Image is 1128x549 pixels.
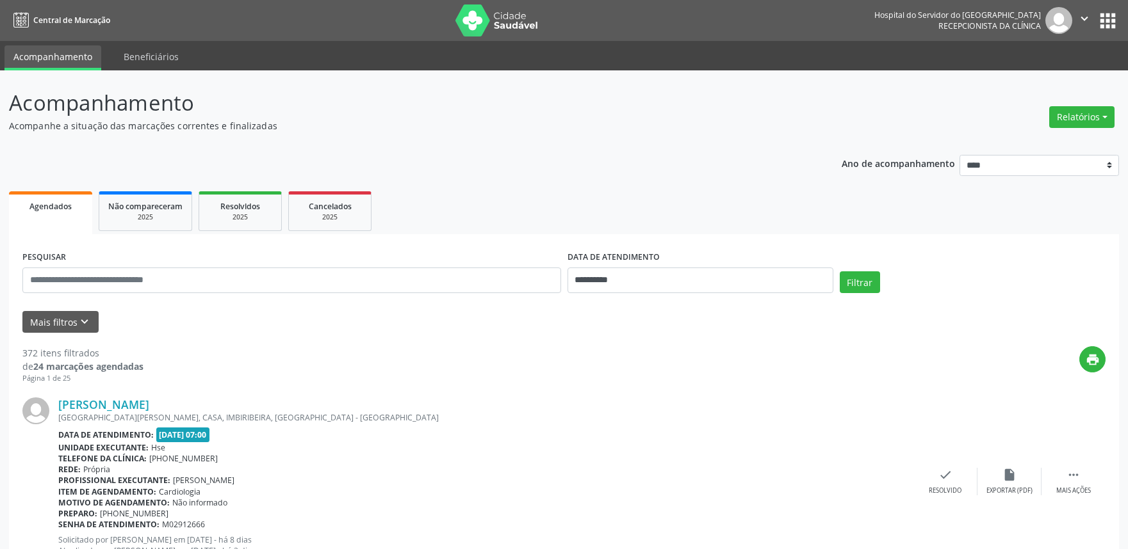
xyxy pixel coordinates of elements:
[4,45,101,70] a: Acompanhamento
[22,360,143,373] div: de
[1072,7,1097,34] button: 
[1056,486,1091,495] div: Mais ações
[22,373,143,384] div: Página 1 de 25
[22,346,143,360] div: 372 itens filtrados
[58,475,170,486] b: Profissional executante:
[9,87,786,119] p: Acompanhamento
[108,201,183,212] span: Não compareceram
[173,475,234,486] span: [PERSON_NAME]
[938,20,1041,31] span: Recepcionista da clínica
[58,497,170,508] b: Motivo de agendamento:
[22,311,99,333] button: Mais filtroskeyboard_arrow_down
[58,442,149,453] b: Unidade executante:
[172,497,227,508] span: Não informado
[108,212,183,222] div: 2025
[298,212,362,222] div: 2025
[156,427,210,442] span: [DATE] 07:00
[58,508,97,519] b: Preparo:
[159,486,200,497] span: Cardiologia
[309,201,352,212] span: Cancelados
[100,508,168,519] span: [PHONE_NUMBER]
[162,519,205,530] span: M02912666
[29,201,72,212] span: Agendados
[58,464,81,475] b: Rede:
[58,486,156,497] b: Item de agendamento:
[1079,346,1106,372] button: print
[220,201,260,212] span: Resolvidos
[149,453,218,464] span: [PHONE_NUMBER]
[1086,353,1100,367] i: print
[58,397,149,411] a: [PERSON_NAME]
[58,453,147,464] b: Telefone da clínica:
[83,464,110,475] span: Própria
[1049,106,1115,128] button: Relatórios
[986,486,1033,495] div: Exportar (PDF)
[78,315,92,329] i: keyboard_arrow_down
[58,412,913,423] div: [GEOGRAPHIC_DATA][PERSON_NAME], CASA, IMBIRIBEIRA, [GEOGRAPHIC_DATA] - [GEOGRAPHIC_DATA]
[1045,7,1072,34] img: img
[1067,468,1081,482] i: 
[840,271,880,293] button: Filtrar
[938,468,952,482] i: check
[115,45,188,68] a: Beneficiários
[874,10,1041,20] div: Hospital do Servidor do [GEOGRAPHIC_DATA]
[9,10,110,31] a: Central de Marcação
[842,155,955,171] p: Ano de acompanhamento
[33,360,143,372] strong: 24 marcações agendadas
[929,486,961,495] div: Resolvido
[22,248,66,267] label: PESQUISAR
[1077,12,1091,26] i: 
[9,119,786,132] p: Acompanhe a situação das marcações correntes e finalizadas
[58,429,154,440] b: Data de atendimento:
[151,442,165,453] span: Hse
[568,248,660,267] label: DATA DE ATENDIMENTO
[208,212,272,222] div: 2025
[1097,10,1119,32] button: apps
[33,15,110,26] span: Central de Marcação
[58,519,159,530] b: Senha de atendimento:
[1002,468,1017,482] i: insert_drive_file
[22,397,49,424] img: img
